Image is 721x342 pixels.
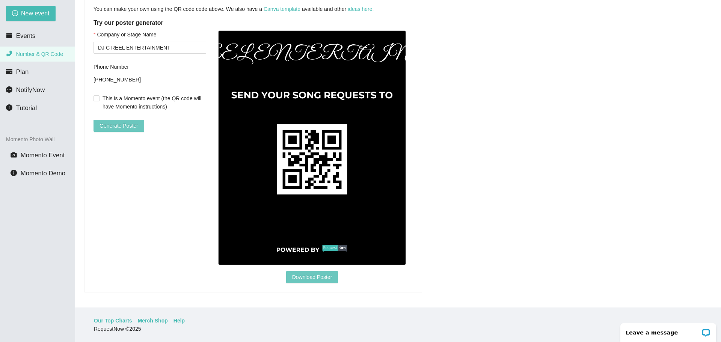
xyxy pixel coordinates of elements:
[16,51,63,57] span: Number & QR Code
[6,50,12,57] span: phone
[6,104,12,111] span: info-circle
[286,271,338,283] button: Download Poster
[94,63,206,71] div: Phone Number
[94,316,132,325] a: Our Top Charts
[292,273,332,281] span: Download Poster
[6,68,12,75] span: credit-card
[16,32,35,39] span: Events
[94,18,413,27] h5: Try our poster generator
[6,6,56,21] button: plus-circleNew event
[348,6,374,12] a: ideas here.
[100,122,138,130] span: Generate Poster
[21,170,65,177] span: Momento Demo
[94,5,413,13] p: You can make your own using the QR code code above. We also have a available and other
[12,10,18,17] span: plus-circle
[21,9,50,18] span: New event
[94,30,156,39] label: Company or Stage Name
[16,104,37,111] span: Tutorial
[16,86,45,93] span: NotifyNow
[100,94,206,111] span: This is a Momento event (the QR code will have Momento instructions)
[615,318,721,342] iframe: LiveChat chat widget
[94,325,700,333] div: RequestNow © 2025
[264,6,300,12] a: Canva template
[94,42,206,54] input: Company or Stage Name
[6,86,12,93] span: message
[11,170,17,176] span: info-circle
[21,152,65,159] span: Momento Event
[173,316,185,325] a: Help
[6,32,12,39] span: calendar
[94,74,206,85] div: [PHONE_NUMBER]
[138,316,168,325] a: Merch Shop
[16,68,29,75] span: Plan
[94,120,144,132] button: Generate Poster
[11,152,17,158] span: camera
[218,30,406,265] img: Generated Poster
